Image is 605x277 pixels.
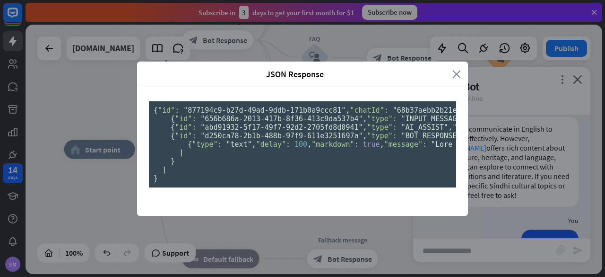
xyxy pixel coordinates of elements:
span: "d250ca78-2b1b-488b-97f9-611e3251697a" [200,132,363,140]
span: "type": [367,132,397,140]
span: "type": [192,140,222,149]
span: "chatId": [350,106,388,115]
span: "id": [175,132,196,140]
span: JSON Response [144,69,445,80]
span: "message": [384,140,427,149]
span: "type": [367,123,397,132]
span: "id": [158,106,179,115]
span: true [363,140,380,149]
pre: { , , , , , , , { , , , , , , , , }, [ , , ], [ { , , }, { , , }, { , , [ { , , , } ] } ] } [149,101,456,188]
span: "id": [175,115,196,123]
span: "SOURCE": [452,123,491,132]
span: "id": [175,123,196,132]
span: "AI_ASSIST" [401,123,448,132]
span: "type": [367,115,397,123]
span: "877194c9-b27d-49ad-9ddb-171b0a9ccc81" [183,106,346,115]
span: 100 [294,140,307,149]
span: "68b37aebb2b21e0007c98450" [393,106,504,115]
i: close [452,69,461,80]
button: Open LiveChat chat widget [8,4,36,32]
span: "markdown": [311,140,358,149]
span: "text" [226,140,252,149]
span: "abd91932-5f17-49f7-92d2-2705fd8d0941" [200,123,363,132]
span: "BOT_RESPONSE" [401,132,461,140]
span: "INPUT_MESSAGE" [401,115,465,123]
span: "656b686a-2013-417b-8f36-413c9da537b4" [200,115,363,123]
span: "delay": [256,140,290,149]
